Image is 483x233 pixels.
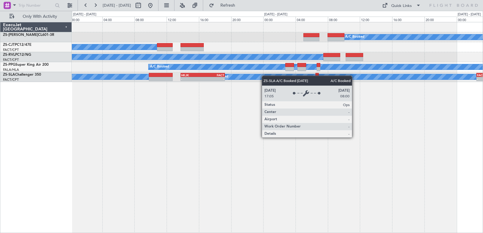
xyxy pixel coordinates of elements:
[391,3,412,9] div: Quick Links
[328,17,360,22] div: 08:00
[360,17,392,22] div: 12:00
[3,43,15,47] span: ZS-CJT
[3,48,19,52] a: FACT/CPT
[103,3,131,8] span: [DATE] - [DATE]
[379,1,424,10] button: Quick Links
[3,53,15,57] span: ZS-RVL
[345,33,364,42] div: A/C Booked
[3,68,19,72] a: FALA/HLA
[3,73,41,77] a: ZS-SLAChallenger 350
[70,17,102,22] div: 00:00
[7,12,66,21] button: Only With Activity
[3,77,19,82] a: FACT/CPT
[203,77,224,81] div: -
[264,12,287,17] div: [DATE] - [DATE]
[392,17,424,22] div: 16:00
[3,33,54,37] a: ZS-[PERSON_NAME]CL601-3R
[181,73,203,77] div: HKJK
[206,1,242,10] button: Refresh
[167,17,199,22] div: 12:00
[3,63,49,67] a: ZS-PPGSuper King Air 200
[73,12,96,17] div: [DATE] - [DATE]
[3,73,15,77] span: ZS-SLA
[3,58,19,62] a: FACT/CPT
[102,17,135,22] div: 04:00
[18,1,53,10] input: Trip Number
[3,63,15,67] span: ZS-PPG
[3,33,38,37] span: ZS-[PERSON_NAME]
[3,53,31,57] a: ZS-RVLPC12/NG
[3,43,31,47] a: ZS-CJTPC12/47E
[199,17,231,22] div: 16:00
[424,17,457,22] div: 20:00
[231,17,264,22] div: 20:00
[458,12,481,17] div: [DATE] - [DATE]
[215,3,241,8] span: Refresh
[16,14,64,19] span: Only With Activity
[150,62,169,71] div: A/C Booked
[134,17,167,22] div: 08:00
[263,17,296,22] div: 00:00
[181,77,203,81] div: -
[203,73,224,77] div: FACT
[296,17,328,22] div: 04:00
